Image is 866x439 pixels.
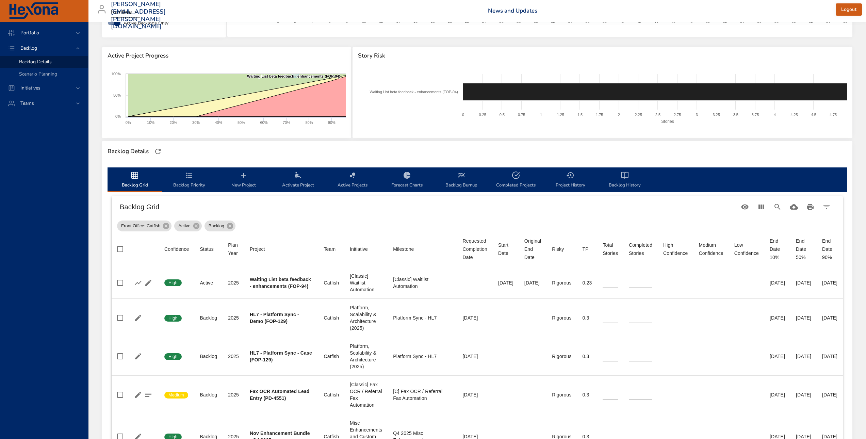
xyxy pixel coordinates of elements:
[663,241,688,257] div: High Confidence
[15,45,43,51] span: Backlog
[796,279,811,286] div: [DATE]
[228,391,239,398] div: 2025
[557,113,564,117] text: 1.25
[133,278,143,288] button: Show Burnup
[228,241,239,257] span: Plan Year
[370,90,458,94] text: Waiting List beta feedback - enhancements (FOP-94)
[192,120,200,125] text: 30%
[577,113,583,117] text: 1.5
[674,113,681,117] text: 2.75
[463,314,487,321] div: [DATE]
[250,245,313,253] span: Project
[105,146,151,157] div: Backlog Details
[200,245,214,253] div: Sort
[603,241,618,257] div: Sort
[143,390,153,400] button: Project Notes
[696,113,698,117] text: 3
[811,113,816,117] text: 4.5
[164,315,182,321] span: High
[350,304,382,331] div: Platform, Scalability & Architecture (2025)
[164,392,188,398] span: Medium
[552,314,571,321] div: Rigorous
[635,113,642,117] text: 2.25
[802,199,818,215] button: Print
[583,314,592,321] div: 0.3
[488,7,537,15] a: News and Updates
[111,1,166,30] h3: [PERSON_NAME][EMAIL_ADDRESS][PERSON_NAME][DOMAIN_NAME]
[752,113,759,117] text: 3.75
[250,245,265,253] div: Project
[393,245,452,253] span: Milestone
[583,245,589,253] div: Sort
[583,279,592,286] div: 0.23
[324,353,339,360] div: Catfish
[822,353,837,360] div: [DATE]
[174,221,201,231] div: Active
[133,313,143,323] button: Edit Project Details
[518,113,525,117] text: 0.75
[629,241,652,257] div: Completed Stories
[438,171,485,189] span: Backlog Burnup
[19,71,57,77] span: Scenario Planning
[350,273,382,293] div: [Classic] Waitlist Automation
[305,120,313,125] text: 80%
[358,52,847,59] span: Story Risk
[164,245,189,253] span: Confidence
[324,391,339,398] div: Catfish
[275,171,321,189] span: Activate Project
[603,241,618,257] div: Total Stories
[618,113,620,117] text: 2
[200,245,214,253] div: Status
[463,391,487,398] div: [DATE]
[112,196,843,218] div: Table Toolbar
[393,245,414,253] div: Milestone
[462,113,464,117] text: 0
[324,245,336,253] div: Sort
[324,314,339,321] div: Catfish
[108,52,346,59] span: Active Project Progress
[164,354,182,360] span: High
[112,171,158,189] span: Backlog Grid
[384,171,430,189] span: Forecast Charts
[350,245,368,253] div: Initiative
[524,279,541,286] div: [DATE]
[350,343,382,370] div: Platform, Scalability & Architecture (2025)
[796,237,811,261] div: End Date 50%
[228,314,239,321] div: 2025
[215,120,223,125] text: 40%
[734,241,759,257] div: Low Confidence
[753,199,769,215] button: View Columns
[770,353,785,360] div: [DATE]
[393,314,452,321] div: Platform Sync - HL7
[552,279,571,286] div: Rigorous
[713,113,720,117] text: 3.25
[734,241,759,257] div: Sort
[250,245,265,253] div: Sort
[791,113,798,117] text: 4.25
[111,72,121,76] text: 100%
[170,120,177,125] text: 20%
[393,245,414,253] div: Sort
[250,277,311,289] b: Waiting List beta feedback - enhancements (FOP-94)
[629,241,652,257] div: Sort
[699,280,709,286] span: 0
[126,120,131,125] text: 0%
[108,167,847,192] div: backlog-tab
[238,120,245,125] text: 50%
[524,237,541,261] div: Original End Date
[822,237,837,261] div: End Date 90%
[328,120,336,125] text: 90%
[583,245,589,253] div: TP
[247,74,340,78] text: Waiting List beta feedback - enhancements (FOP-94)
[796,314,811,321] div: [DATE]
[552,353,571,360] div: Rigorous
[770,391,785,398] div: [DATE]
[147,120,154,125] text: 10%
[699,241,723,257] div: Medium Confidence
[250,312,299,324] b: HL7 - Platform Sync - Demo (FOP-129)
[117,221,171,231] div: Front Office: Catfish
